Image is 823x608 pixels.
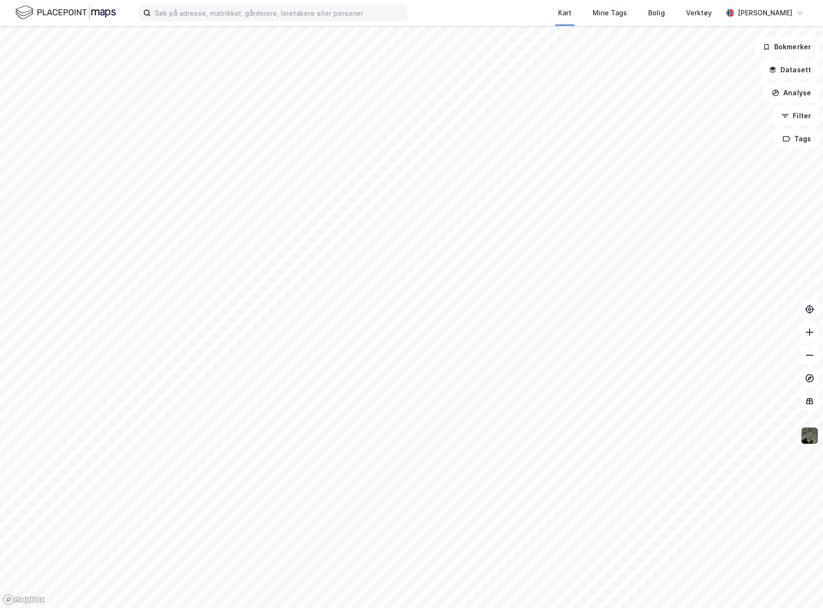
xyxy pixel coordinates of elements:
[558,7,572,19] div: Kart
[648,7,665,19] div: Bolig
[775,562,823,608] iframe: Chat Widget
[738,7,792,19] div: [PERSON_NAME]
[15,4,116,21] img: logo.f888ab2527a4732fd821a326f86c7f29.svg
[593,7,627,19] div: Mine Tags
[775,562,823,608] div: Kontrollprogram for chat
[151,6,407,20] input: Søk på adresse, matrikkel, gårdeiere, leietakere eller personer
[686,7,712,19] div: Verktøy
